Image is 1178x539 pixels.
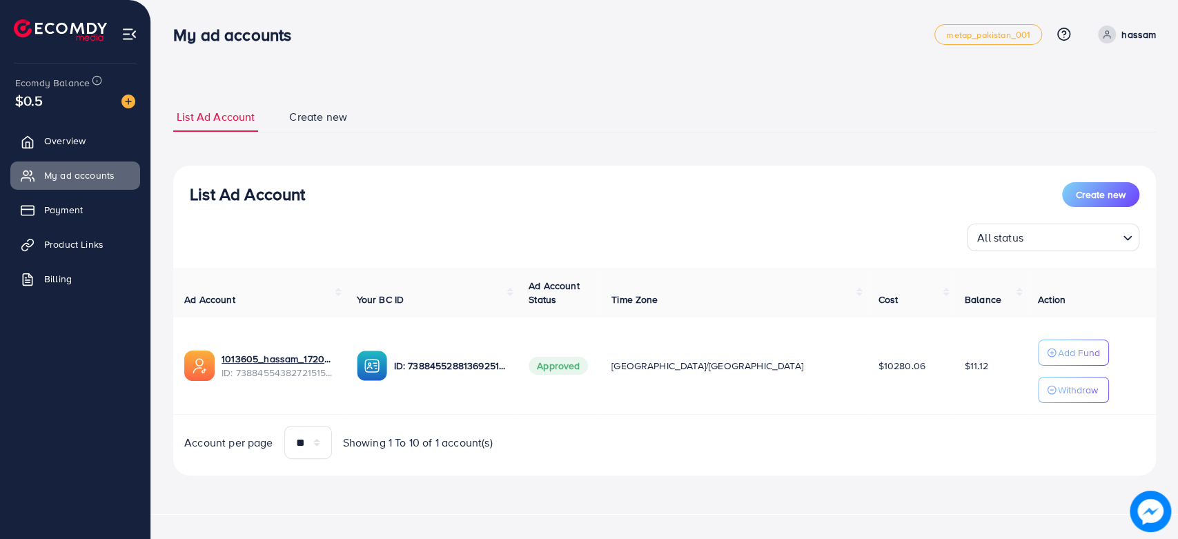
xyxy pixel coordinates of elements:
span: Showing 1 To 10 of 1 account(s) [343,435,493,451]
a: My ad accounts [10,161,140,189]
button: Create new [1062,182,1139,207]
p: Withdraw [1058,382,1098,398]
img: ic-ba-acc.ded83a64.svg [357,351,387,381]
span: Create new [1076,188,1126,202]
div: <span class='underline'>1013605_hassam_1720258849996</span></br>7388455438272151568 [222,352,335,380]
img: logo [14,19,107,41]
p: Add Fund [1058,344,1100,361]
span: [GEOGRAPHIC_DATA]/[GEOGRAPHIC_DATA] [611,359,803,373]
span: My ad accounts [44,168,115,182]
span: Ad Account Status [529,279,580,306]
button: Withdraw [1038,377,1109,403]
span: Billing [44,272,72,286]
a: metap_pakistan_001 [934,24,1042,45]
span: Time Zone [611,293,658,306]
a: Billing [10,265,140,293]
a: 1013605_hassam_1720258849996 [222,352,335,366]
span: Overview [44,134,86,148]
span: Action [1038,293,1066,306]
div: Search for option [967,224,1139,251]
span: List Ad Account [177,109,255,125]
span: Ad Account [184,293,235,306]
a: Overview [10,127,140,155]
img: image [121,95,135,108]
img: image [1130,491,1171,532]
span: Cost [878,293,898,306]
p: ID: 7388455288136925185 [394,357,507,374]
span: Approved [529,357,588,375]
p: hassam [1121,26,1156,43]
span: $11.12 [965,359,988,373]
span: ID: 7388455438272151568 [222,366,335,380]
span: All status [974,228,1026,248]
a: Product Links [10,231,140,258]
span: Product Links [44,237,104,251]
span: Payment [44,203,83,217]
img: menu [121,26,137,42]
span: Account per page [184,435,273,451]
h3: My ad accounts [173,25,302,45]
img: ic-ads-acc.e4c84228.svg [184,351,215,381]
span: Your BC ID [357,293,404,306]
a: hassam [1092,26,1156,43]
span: $0.5 [15,90,43,110]
button: Add Fund [1038,340,1109,366]
span: $10280.06 [878,359,925,373]
input: Search for option [1028,225,1117,248]
span: Create new [289,109,347,125]
span: Balance [965,293,1001,306]
span: metap_pakistan_001 [946,30,1030,39]
a: Payment [10,196,140,224]
span: Ecomdy Balance [15,76,90,90]
h3: List Ad Account [190,184,305,204]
